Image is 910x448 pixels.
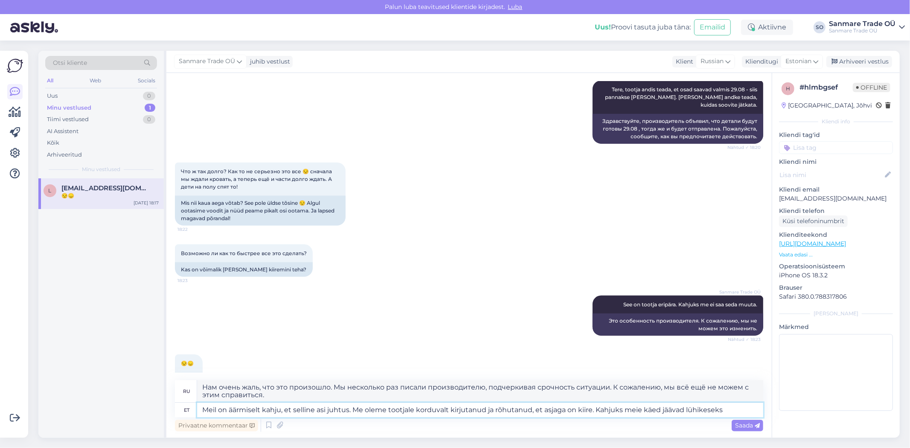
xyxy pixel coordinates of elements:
div: Tiimi vestlused [47,115,89,124]
div: et [184,403,189,417]
p: Kliendi nimi [779,157,893,166]
div: 😒😞 [61,192,159,200]
div: Здравствуйте, производитель объявил, что детали будут готовы 29.08 , тогда же и будет отправлена.... [593,114,763,144]
span: Nähtud ✓ 18:20 [727,144,761,151]
div: Privaatne kommentaar [175,420,258,431]
p: [EMAIL_ADDRESS][DOMAIN_NAME] [779,194,893,203]
div: Mis nii kaua aega võtab? See pole üldse tõsine 😒 Algul ootasime voodit ja nüüd peame pikalt osi o... [175,196,346,226]
a: [URL][DOMAIN_NAME] [779,240,846,247]
div: [PERSON_NAME] [779,310,893,317]
span: Otsi kliente [53,58,87,67]
div: Web [88,75,103,86]
div: [GEOGRAPHIC_DATA], Jõhvi [782,101,872,110]
div: Minu vestlused [47,104,91,112]
span: h [786,85,790,92]
textarea: Meil on äärmiselt kahju, et selline asi juhtus. Me oleme tootjale korduvalt kirjutanud ja rõhutan... [197,403,763,417]
span: Что ж так долго? Как то не серьезно это все 😒 сначала мы ждали кровать, а теперь ещё и части долг... [181,168,333,190]
input: Lisa tag [779,141,893,154]
span: 18:22 [177,226,209,233]
p: Kliendi telefon [779,207,893,215]
div: juhib vestlust [247,57,290,66]
div: Kas on võimalik [PERSON_NAME] kiiremini teha? [175,262,313,277]
div: Socials [136,75,157,86]
div: SO [814,21,826,33]
div: Aktiivne [741,20,793,35]
span: Возможно ли как то быстрее все это сделать? [181,250,307,256]
span: lenchikshvudka@gmail.com [61,184,150,192]
span: Minu vestlused [82,166,120,173]
input: Lisa nimi [779,170,883,180]
p: Märkmed [779,323,893,332]
div: # hlmbgsef [800,82,853,93]
div: Küsi telefoninumbrit [779,215,848,227]
div: Kliendi info [779,118,893,125]
span: Russian [701,57,724,66]
p: Brauser [779,283,893,292]
div: Sanmare Trade OÜ [829,27,895,34]
div: Proovi tasuta juba täna: [595,22,691,32]
span: 18:23 [177,277,209,284]
div: Kõik [47,139,59,147]
span: Nähtud ✓ 18:23 [728,336,761,343]
span: Tere, tootja andis teada, et osad saavad valmis 29.08 - siis pannakse [PERSON_NAME]. [PERSON_NAME... [605,86,759,108]
span: 😒😞 [181,360,194,367]
div: Uus [47,92,58,100]
div: ru [183,384,190,399]
div: All [45,75,55,86]
span: Sanmare Trade OÜ [179,57,235,66]
div: AI Assistent [47,127,78,136]
p: iPhone OS 18.3.2 [779,271,893,280]
b: Uus! [595,23,611,31]
div: Sanmare Trade OÜ [829,20,895,27]
p: Vaata edasi ... [779,251,893,259]
div: Arhiveeri vestlus [826,56,892,67]
p: Klienditeekond [779,230,893,239]
span: Luba [506,3,525,11]
span: Offline [853,83,890,92]
span: l [49,187,52,194]
p: Kliendi tag'id [779,131,893,140]
div: 0 [143,92,155,100]
div: 1 [145,104,155,112]
p: Operatsioonisüsteem [779,262,893,271]
div: Это особенность производителя. К сожалению, мы не можем это изменить. [593,314,763,336]
div: [DATE] 18:17 [134,200,159,206]
div: Arhiveeritud [47,151,82,159]
p: Kliendi email [779,185,893,194]
div: 0 [143,115,155,124]
div: Klient [672,57,693,66]
p: Safari 380.0.788317806 [779,292,893,301]
span: Sanmare Trade OÜ [719,289,761,295]
span: Estonian [785,57,811,66]
img: Askly Logo [7,58,23,74]
a: Sanmare Trade OÜSanmare Trade OÜ [829,20,905,34]
span: Saada [735,422,760,429]
button: Emailid [694,19,731,35]
span: See on tootja eripära. Kahjuks me ei saa seda muuta. [623,301,757,308]
textarea: Нам очень жаль, что это произошло. Мы несколько раз писали производителю, подчеркивая срочность с... [197,380,763,402]
div: Klienditugi [742,57,778,66]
